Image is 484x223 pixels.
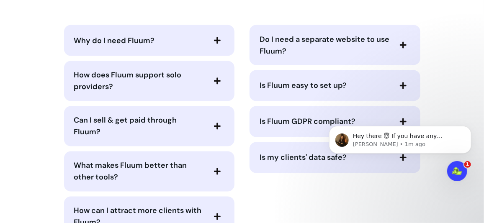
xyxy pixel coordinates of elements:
iframe: Intercom notifications message [317,108,484,200]
button: Can I sell & get paid through Fluum? [74,115,225,138]
button: Why do I need Fluum? [74,33,225,48]
span: 1 [464,161,471,168]
button: How does Fluum support solo providers? [74,69,225,93]
span: Is my clients' data safe? [260,153,347,163]
button: Is Fluum GDPR compliant? [260,115,410,129]
span: Why do I need Fluum? [74,36,155,46]
button: What makes Fluum better than other tools? [74,160,225,183]
button: Do I need a separate website to use Fluum? [260,33,410,57]
span: Can I sell & get paid through Fluum? [74,115,177,137]
span: What makes Fluum better than other tools? [74,161,187,182]
span: Do I need a separate website to use Fluum? [260,34,389,56]
span: Is Fluum easy to set up? [260,81,347,91]
button: Is my clients' data safe? [260,151,410,165]
span: How does Fluum support solo providers? [74,70,182,92]
button: Is Fluum easy to set up? [260,79,410,93]
iframe: Intercom live chat [447,161,467,181]
span: Is Fluum GDPR compliant? [260,117,355,127]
